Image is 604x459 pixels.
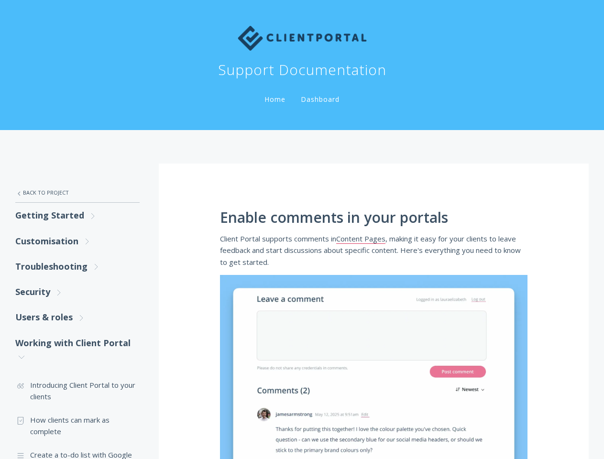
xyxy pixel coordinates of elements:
[15,254,140,279] a: Troubleshooting
[15,279,140,305] a: Security
[263,95,287,104] a: Home
[15,183,140,203] a: Back to Project
[220,209,527,226] h1: Enable comments in your portals
[15,408,140,443] a: How clients can mark as complete
[15,330,140,370] a: Working with Client Portal
[220,233,527,268] p: Client Portal supports comments in , making it easy for your clients to leave feedback and start ...
[336,234,385,244] a: Content Pages
[218,60,386,79] h1: Support Documentation
[15,229,140,254] a: Customisation
[15,203,140,228] a: Getting Started
[15,305,140,330] a: Users & roles
[15,373,140,408] a: Introducing Client Portal to your clients
[299,95,341,104] a: Dashboard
